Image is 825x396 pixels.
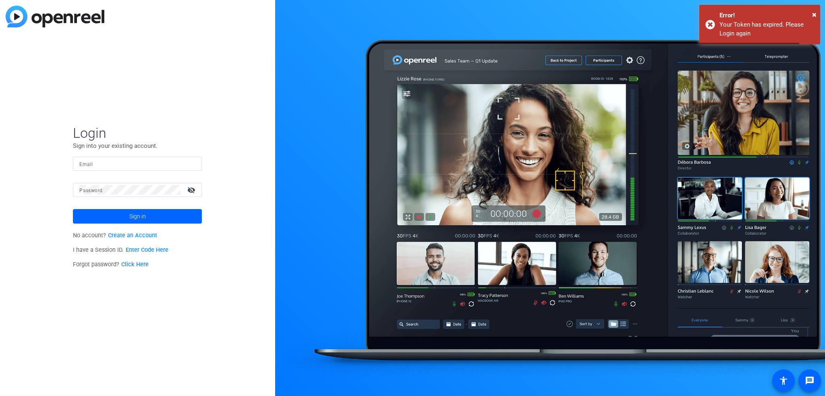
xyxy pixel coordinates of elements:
span: Forgot password? [73,261,149,268]
button: Close [812,8,817,21]
span: Sign in [129,206,146,226]
mat-icon: accessibility [779,376,788,386]
img: blue-gradient.svg [6,6,104,27]
mat-icon: message [805,376,815,386]
span: I have a Session ID. [73,247,168,253]
a: Enter Code Here [126,247,168,253]
p: Sign into your existing account. [73,141,202,150]
span: × [812,10,817,19]
span: Login [73,124,202,141]
mat-label: Email [79,162,93,167]
mat-label: Password [79,188,102,193]
div: Error! [719,11,814,20]
span: No account? [73,232,157,239]
mat-icon: visibility_off [182,184,202,196]
a: Create an Account [108,232,157,239]
div: Your Token has expired. Please Login again [719,20,814,38]
a: Click Here [121,261,149,268]
button: Sign in [73,209,202,224]
input: Enter Email Address [79,159,195,168]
